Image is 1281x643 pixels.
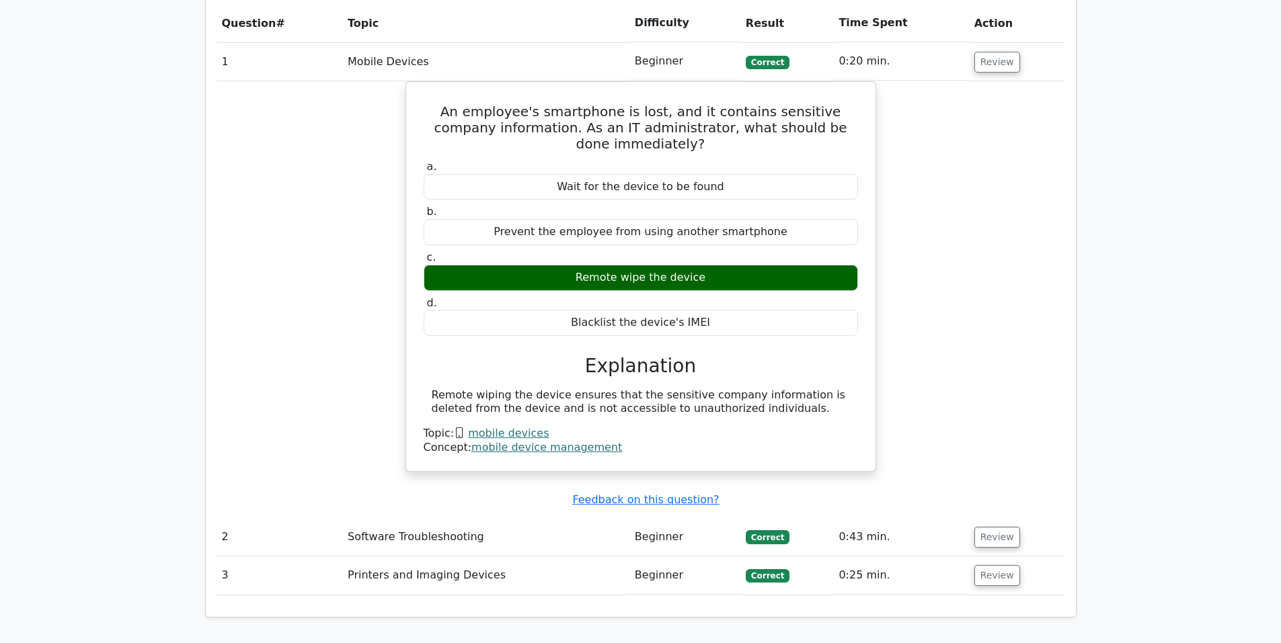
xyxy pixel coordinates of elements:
a: mobile device management [471,441,622,454]
h5: An employee's smartphone is lost, and it contains sensitive company information. As an IT adminis... [422,103,859,152]
td: 1 [217,42,343,81]
td: 0:43 min. [833,518,968,556]
span: a. [427,160,437,173]
div: Topic: [424,427,858,441]
a: mobile devices [468,427,549,439]
span: c. [427,251,436,263]
span: Correct [746,569,789,583]
div: Remote wiping the device ensures that the sensitive company information is deleted from the devic... [432,388,850,417]
th: Difficulty [629,4,740,42]
td: Beginner [629,42,740,81]
td: Beginner [629,556,740,595]
a: Feedback on this question? [572,493,719,506]
div: Remote wipe the device [424,265,858,291]
td: 3 [217,556,343,595]
td: Beginner [629,518,740,556]
th: Result [740,4,834,42]
span: d. [427,296,437,309]
th: Time Spent [833,4,968,42]
span: Correct [746,56,789,69]
td: Printers and Imaging Devices [342,556,629,595]
div: Wait for the device to be found [424,174,858,200]
span: Correct [746,530,789,544]
th: Topic [342,4,629,42]
div: Blacklist the device's IMEI [424,310,858,336]
div: Prevent the employee from using another smartphone [424,219,858,245]
span: b. [427,205,437,218]
div: Concept: [424,441,858,455]
td: Mobile Devices [342,42,629,81]
th: Action [969,4,1065,42]
button: Review [974,527,1020,548]
button: Review [974,565,1020,586]
th: # [217,4,343,42]
button: Review [974,52,1020,73]
td: 0:20 min. [833,42,968,81]
span: Question [222,17,276,30]
td: Software Troubleshooting [342,518,629,556]
td: 2 [217,518,343,556]
td: 0:25 min. [833,556,968,595]
h3: Explanation [432,355,850,378]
